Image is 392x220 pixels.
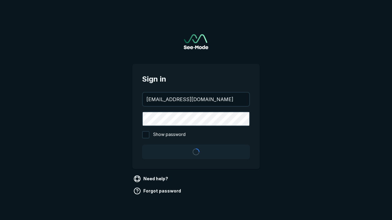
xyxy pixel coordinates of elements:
input: your@email.com [143,93,249,106]
span: Sign in [142,74,250,85]
a: Need help? [132,174,171,184]
img: See-Mode Logo [184,34,208,49]
a: Forgot password [132,186,183,196]
span: Show password [153,131,186,138]
a: Go to sign in [184,34,208,49]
